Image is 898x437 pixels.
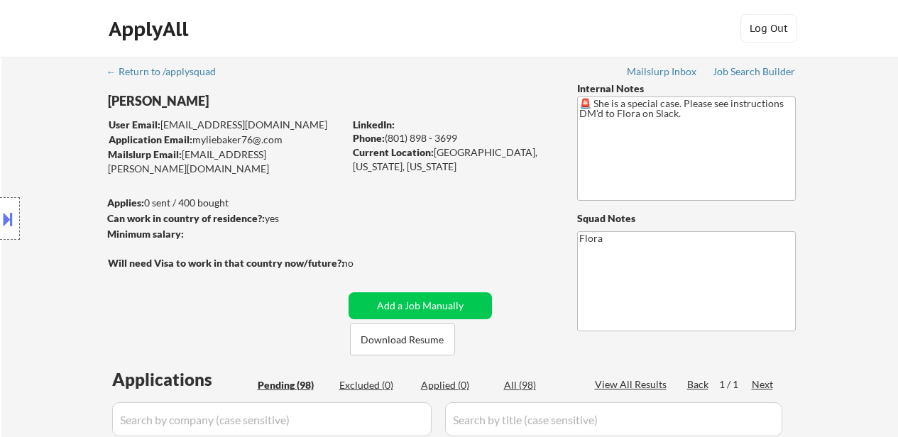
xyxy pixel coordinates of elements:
[353,146,434,158] strong: Current Location:
[719,377,752,392] div: 1 / 1
[577,82,796,96] div: Internal Notes
[577,211,796,226] div: Squad Notes
[445,402,782,436] input: Search by title (case sensitive)
[687,377,710,392] div: Back
[627,66,698,80] a: Mailslurp Inbox
[752,377,774,392] div: Next
[349,292,492,319] button: Add a Job Manually
[106,66,229,80] a: ← Return to /applysquad
[106,67,229,77] div: ← Return to /applysquad
[353,132,385,144] strong: Phone:
[627,67,698,77] div: Mailslurp Inbox
[740,14,797,43] button: Log Out
[713,66,796,80] a: Job Search Builder
[353,145,554,173] div: [GEOGRAPHIC_DATA], [US_STATE], [US_STATE]
[595,377,671,392] div: View All Results
[342,256,383,270] div: no
[353,131,554,145] div: (801) 898 - 3699
[713,67,796,77] div: Job Search Builder
[421,378,492,392] div: Applied (0)
[112,371,253,388] div: Applications
[258,378,329,392] div: Pending (98)
[109,17,192,41] div: ApplyAll
[112,402,432,436] input: Search by company (case sensitive)
[353,118,395,131] strong: LinkedIn:
[504,378,575,392] div: All (98)
[339,378,410,392] div: Excluded (0)
[350,323,455,355] button: Download Resume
